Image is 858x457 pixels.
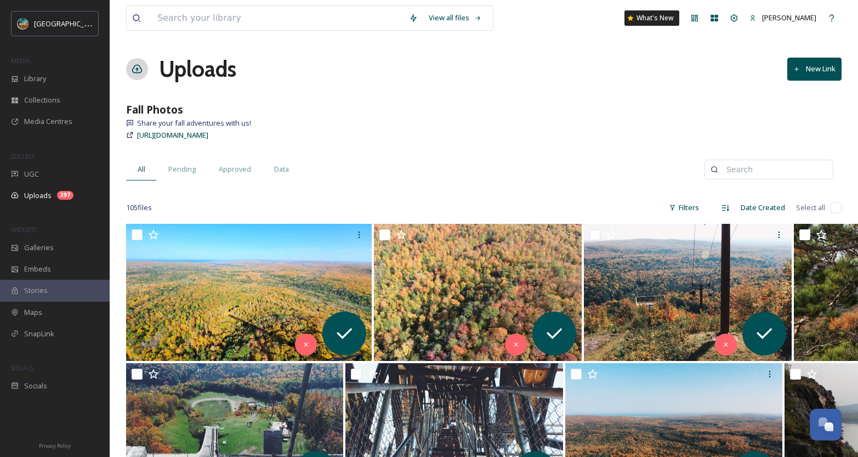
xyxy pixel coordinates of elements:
[24,381,47,391] span: Socials
[152,6,404,30] input: Search your library
[24,116,72,127] span: Media Centres
[57,191,73,200] div: 397
[624,10,679,26] a: What's New
[762,13,816,22] span: [PERSON_NAME]
[137,118,251,128] span: Share your fall adventures with us!
[126,102,183,117] strong: Fall Photos
[11,364,33,372] span: SOCIALS
[39,438,71,452] a: Privacy Policy
[24,242,54,253] span: Galleries
[168,164,196,174] span: Pending
[24,329,54,339] span: SnapLink
[39,442,71,449] span: Privacy Policy
[744,7,822,29] a: [PERSON_NAME]
[126,202,152,213] span: 105 file s
[137,130,208,140] span: [URL][DOMAIN_NAME]
[374,224,582,361] img: ext_1759811221.732255_Agonzalez8502@gmail.com-IMG_0419.jpeg
[24,264,51,274] span: Embeds
[584,224,792,361] img: ext_1759811216.113866_Agonzalez8502@gmail.com-FA26BA38-83B5-4FAC-A0C3-5155B2E7765E.jpeg
[34,18,141,29] span: [GEOGRAPHIC_DATA][US_STATE]
[274,164,289,174] span: Data
[219,164,251,174] span: Approved
[24,190,52,201] span: Uploads
[663,197,704,218] div: Filters
[11,152,35,160] span: COLLECT
[796,202,825,213] span: Select all
[137,128,208,142] a: [URL][DOMAIN_NAME]
[787,58,842,80] button: New Link
[18,18,29,29] img: Snapsea%20Profile.jpg
[24,307,42,318] span: Maps
[721,159,827,180] input: Search
[24,169,39,179] span: UGC
[126,224,372,361] img: ext_1759837084.97168_courtneyvallone@yahoo.com-inbound3484951897904802806.jpg
[423,7,487,29] a: View all files
[24,95,60,105] span: Collections
[11,225,36,234] span: WIDGETS
[24,285,48,296] span: Stories
[11,57,30,65] span: MEDIA
[159,53,236,86] a: Uploads
[735,197,791,218] div: Date Created
[138,164,145,174] span: All
[24,74,46,84] span: Library
[810,409,842,441] button: Open Chat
